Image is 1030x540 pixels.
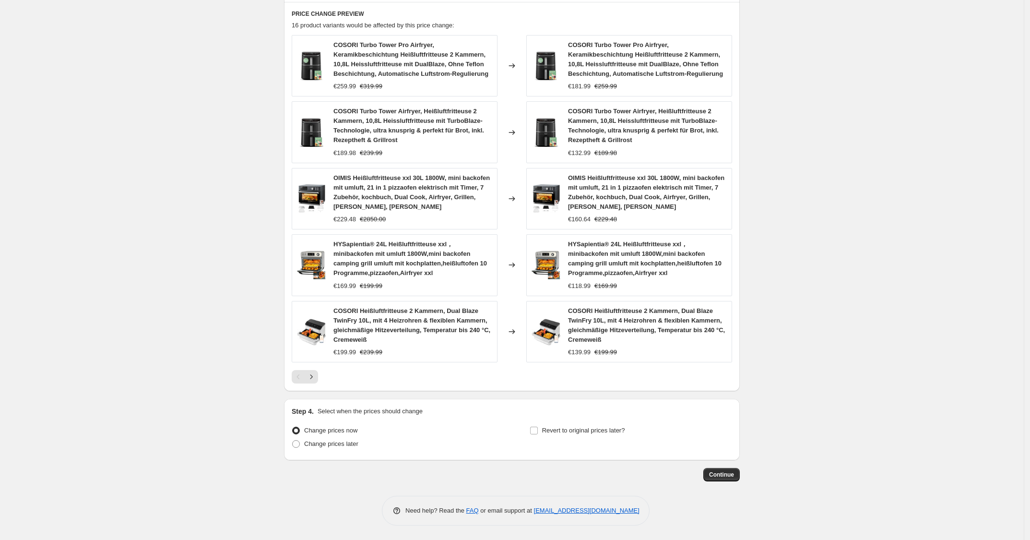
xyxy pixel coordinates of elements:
div: €169.99 [333,281,356,291]
span: Change prices later [304,440,358,447]
span: COSORI Turbo Tower Pro Airfryer, Keramikbeschichtung Heißluftfritteuse 2 Kammern, 10,8L Heissluft... [333,41,488,77]
span: COSORI Heißluftfritteuse 2 Kammern, Dual Blaze TwinFry 10L, mit 4 Heizrohren & flexiblen Kammern,... [568,307,725,343]
strike: €199.99 [360,281,382,291]
img: 71ttrZLTfOL_80x.jpg [297,51,326,80]
img: 71PiifWaYmL_80x.jpg [532,184,560,213]
strike: €189.98 [594,148,617,158]
img: 71PiifWaYmL_80x.jpg [297,184,326,213]
span: Change prices now [304,427,357,434]
img: 81D7dn3MkYL_80x.jpg [532,118,560,147]
span: 16 product variants would be affected by this price change: [292,22,454,29]
div: €160.64 [568,215,591,224]
p: Select when the prices should change [318,407,423,416]
h6: PRICE CHANGE PREVIEW [292,10,732,18]
div: €181.99 [568,82,591,91]
div: €259.99 [333,82,356,91]
button: Continue [703,468,740,481]
span: COSORI Turbo Tower Airfryer, Heißluftfritteuse 2 Kammern, 10,8L Heissluftfritteuse mit TurboBlaze... [333,108,484,144]
div: €118.99 [568,281,591,291]
span: OIMIS Heißluftfritteuse xxl 30L 1800W, mini backofen mit umluft, 21 in 1 pizzaofen elektrisch mit... [568,174,724,210]
span: Need help? Read the [405,507,466,514]
div: €199.99 [333,348,356,357]
img: 81D7dn3MkYL_80x.jpg [297,118,326,147]
strike: €319.99 [360,82,382,91]
img: 8135T9Tg6nL_80x.jpg [532,251,560,279]
a: [EMAIL_ADDRESS][DOMAIN_NAME] [534,507,639,514]
div: €132.99 [568,148,591,158]
img: 71ttrZLTfOL_80x.jpg [532,51,560,80]
div: €229.48 [333,215,356,224]
span: HYSapientia® 24L Heißluftfritteuse xxl，minibackofen mit umluft 1800W,mini backofen camping grill ... [333,240,487,276]
strike: €239.99 [360,348,382,357]
span: Revert to original prices later? [542,427,625,434]
h2: Step 4. [292,407,314,416]
span: Continue [709,471,734,479]
span: COSORI Turbo Tower Airfryer, Heißluftfritteuse 2 Kammern, 10,8L Heissluftfritteuse mit TurboBlaze... [568,108,719,144]
img: 81mIorDC6NL_80x.jpg [532,317,560,346]
span: COSORI Turbo Tower Pro Airfryer, Keramikbeschichtung Heißluftfritteuse 2 Kammern, 10,8L Heissluft... [568,41,723,77]
a: FAQ [466,507,479,514]
img: 8135T9Tg6nL_80x.jpg [297,251,326,279]
div: €189.98 [333,148,356,158]
strike: €169.99 [594,281,617,291]
img: 81mIorDC6NL_80x.jpg [297,317,326,346]
strike: €239.99 [360,148,382,158]
strike: €2850.00 [360,215,386,224]
span: OIMIS Heißluftfritteuse xxl 30L 1800W, mini backofen mit umluft, 21 in 1 pizzaofen elektrisch mit... [333,174,490,210]
div: €139.99 [568,348,591,357]
span: COSORI Heißluftfritteuse 2 Kammern, Dual Blaze TwinFry 10L, mit 4 Heizrohren & flexiblen Kammern,... [333,307,490,343]
nav: Pagination [292,370,318,384]
strike: €259.99 [594,82,617,91]
span: HYSapientia® 24L Heißluftfritteuse xxl，minibackofen mit umluft 1800W,mini backofen camping grill ... [568,240,722,276]
button: Next [305,370,318,384]
strike: €199.99 [594,348,617,357]
span: or email support at [479,507,534,514]
strike: €229.48 [594,215,617,224]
